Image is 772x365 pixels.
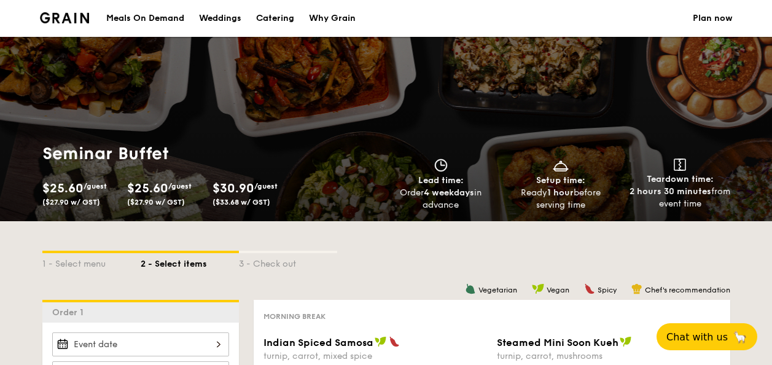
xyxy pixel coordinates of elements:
span: $30.90 [212,181,254,196]
div: 2 - Select items [141,253,239,270]
strong: 1 hour [547,187,574,198]
div: 3 - Check out [239,253,337,270]
div: from event time [625,186,735,210]
h1: Seminar Buffet [42,143,288,165]
img: icon-clock.2db775ea.svg [432,159,450,172]
strong: 4 weekdays [424,187,474,198]
span: Vegetarian [478,286,517,294]
button: Chat with us🦙 [657,323,757,350]
img: icon-vegetarian.fe4039eb.svg [465,283,476,294]
div: 1 - Select menu [42,253,141,270]
img: icon-chef-hat.a58ddaea.svg [631,283,642,294]
a: Logotype [40,12,90,23]
img: icon-vegan.f8ff3823.svg [375,336,387,347]
span: Morning break [263,312,326,321]
span: Setup time: [536,175,585,186]
span: Vegan [547,286,569,294]
span: Order 1 [52,307,88,318]
span: 🦙 [733,330,747,344]
span: $25.60 [42,181,84,196]
span: $25.60 [127,181,168,196]
span: /guest [168,182,192,190]
input: Event date [52,332,229,356]
span: Indian Spiced Samosa [263,337,373,348]
span: Spicy [598,286,617,294]
img: Grain [40,12,90,23]
span: Teardown time: [647,174,714,184]
div: Order in advance [386,187,496,211]
span: ($27.90 w/ GST) [127,198,185,206]
div: turnip, carrot, mixed spice [263,351,487,361]
span: ($33.68 w/ GST) [212,198,270,206]
span: /guest [84,182,107,190]
span: Lead time: [418,175,464,186]
img: icon-vegan.f8ff3823.svg [620,336,632,347]
span: Chef's recommendation [645,286,730,294]
strong: 2 hours 30 minutes [630,186,711,197]
span: Chat with us [666,331,728,343]
div: Ready before serving time [505,187,615,211]
img: icon-teardown.65201eee.svg [674,159,686,171]
div: turnip, carrot, mushrooms [497,351,720,361]
img: icon-spicy.37a8142b.svg [389,336,400,347]
span: ($27.90 w/ GST) [42,198,100,206]
img: icon-dish.430c3a2e.svg [552,159,570,172]
span: /guest [254,182,278,190]
span: Steamed Mini Soon Kueh [497,337,618,348]
img: icon-vegan.f8ff3823.svg [532,283,544,294]
img: icon-spicy.37a8142b.svg [584,283,595,294]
